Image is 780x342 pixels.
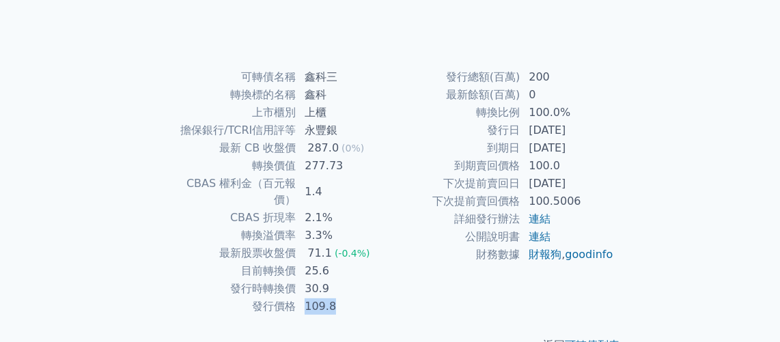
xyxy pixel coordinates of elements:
td: 擔保銀行/TCRI信用評等 [166,122,296,139]
td: 最新股票收盤價 [166,244,296,262]
a: 連結 [529,230,551,243]
td: 100.0% [520,104,614,122]
div: 聊天小组件 [712,276,780,342]
td: 鑫科 [296,86,390,104]
div: 287.0 [305,140,342,156]
td: , [520,246,614,263]
td: 詳細發行辦法 [390,210,520,228]
td: 109.8 [296,298,390,315]
td: 轉換標的名稱 [166,86,296,104]
td: [DATE] [520,139,614,157]
td: 到期日 [390,139,520,157]
td: 目前轉換價 [166,262,296,280]
td: 3.3% [296,227,390,244]
td: 0 [520,86,614,104]
a: 連結 [529,212,551,225]
td: CBAS 折現率 [166,209,296,227]
span: (-0.4%) [335,248,370,259]
td: 最新餘額(百萬) [390,86,520,104]
td: 200 [520,68,614,86]
iframe: Chat Widget [712,276,780,342]
td: 25.6 [296,262,390,280]
td: 2.1% [296,209,390,227]
td: 最新 CB 收盤價 [166,139,296,157]
td: 100.0 [520,157,614,175]
td: 可轉債名稱 [166,68,296,86]
td: 277.73 [296,157,390,175]
td: 30.9 [296,280,390,298]
td: 發行時轉換價 [166,280,296,298]
td: [DATE] [520,122,614,139]
td: 100.5006 [520,193,614,210]
td: 轉換溢價率 [166,227,296,244]
td: 上櫃 [296,104,390,122]
td: 下次提前賣回日 [390,175,520,193]
td: 發行總額(百萬) [390,68,520,86]
td: 轉換比例 [390,104,520,122]
td: 發行價格 [166,298,296,315]
td: [DATE] [520,175,614,193]
td: CBAS 權利金（百元報價） [166,175,296,209]
td: 到期賣回價格 [390,157,520,175]
td: 鑫科三 [296,68,390,86]
td: 轉換價值 [166,157,296,175]
span: (0%) [342,143,364,154]
td: 發行日 [390,122,520,139]
td: 永豐銀 [296,122,390,139]
td: 公開說明書 [390,228,520,246]
div: 71.1 [305,245,335,261]
td: 上市櫃別 [166,104,296,122]
td: 財務數據 [390,246,520,263]
td: 下次提前賣回價格 [390,193,520,210]
a: goodinfo [565,248,613,261]
a: 財報狗 [529,248,561,261]
td: 1.4 [296,175,390,209]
